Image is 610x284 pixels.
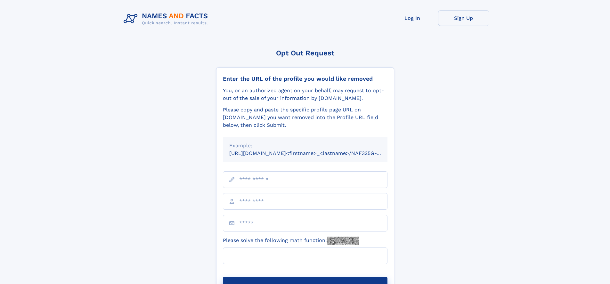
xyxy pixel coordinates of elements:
[387,10,438,26] a: Log In
[229,142,381,150] div: Example:
[121,10,213,28] img: Logo Names and Facts
[223,87,387,102] div: You, or an authorized agent on your behalf, may request to opt-out of the sale of your informatio...
[223,75,387,82] div: Enter the URL of the profile you would like removed
[438,10,489,26] a: Sign Up
[216,49,394,57] div: Opt Out Request
[223,237,359,245] label: Please solve the following math function:
[229,150,400,156] small: [URL][DOMAIN_NAME]<firstname>_<lastname>/NAF325G-xxxxxxxx
[223,106,387,129] div: Please copy and paste the specific profile page URL on [DOMAIN_NAME] you want removed into the Pr...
